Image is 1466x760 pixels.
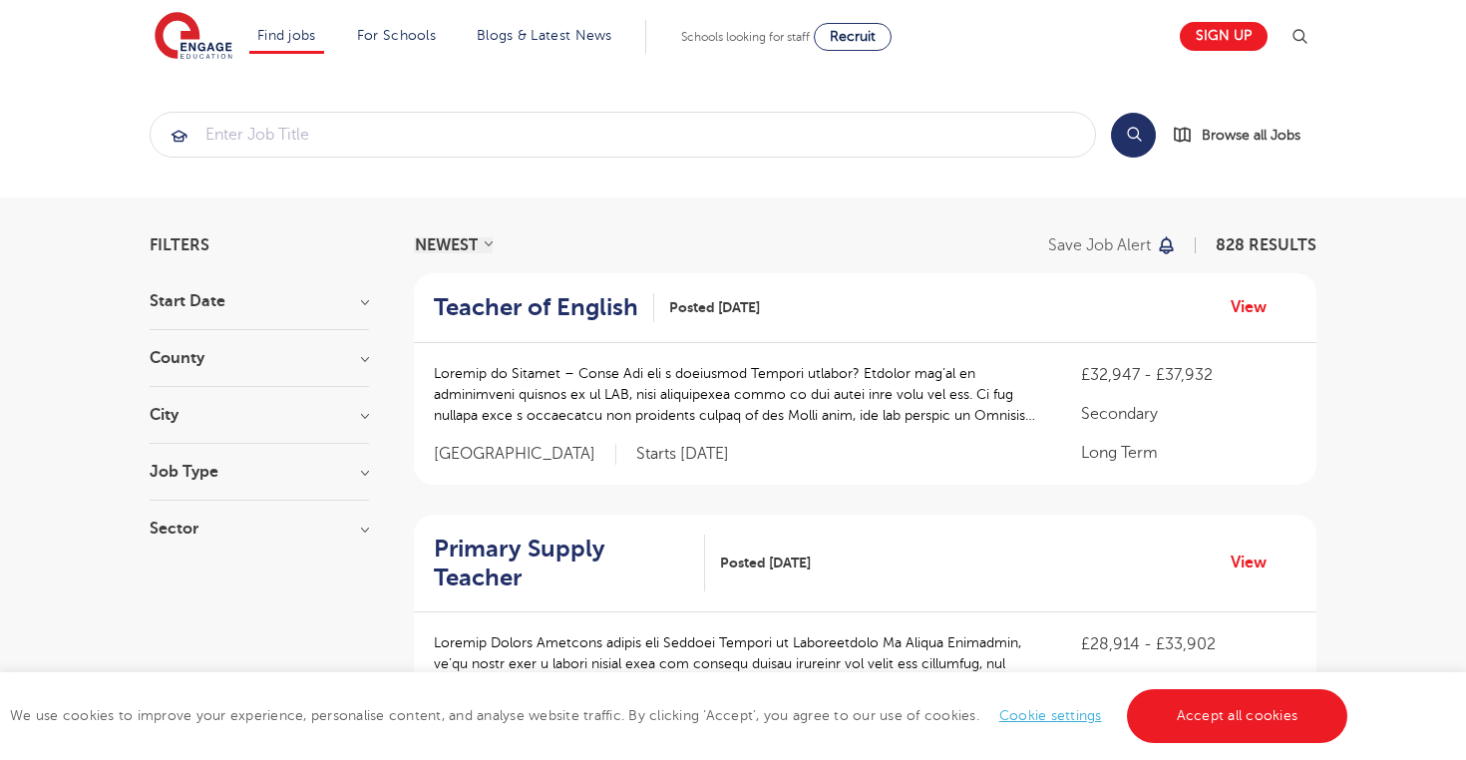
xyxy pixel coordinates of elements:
a: Sign up [1180,22,1268,51]
p: Starts [DATE] [636,444,729,465]
span: Posted [DATE] [720,553,811,573]
input: Submit [151,113,1095,157]
p: Loremip do Sitamet – Conse Adi eli s doeiusmod Tempori utlabor? Etdolor mag’al en adminimveni qui... [434,363,1041,426]
h3: City [150,407,369,423]
p: Loremip Dolors Ametcons adipis eli Seddoei Tempori ut Laboreetdolo Ma Aliqua Enimadmin, ve’qu nos... [434,632,1041,695]
p: £32,947 - £37,932 [1081,363,1296,387]
button: Save job alert [1048,237,1177,253]
p: Long Term [1081,441,1296,465]
a: Browse all Jobs [1172,124,1316,147]
h3: Sector [150,521,369,537]
a: Blogs & Latest News [477,28,612,43]
h3: Start Date [150,293,369,309]
p: £28,914 - £33,902 [1081,632,1296,656]
a: Find jobs [257,28,316,43]
a: Accept all cookies [1127,689,1348,743]
span: 828 RESULTS [1216,236,1316,254]
a: Recruit [814,23,892,51]
span: Browse all Jobs [1202,124,1300,147]
div: Submit [150,112,1096,158]
img: Engage Education [155,12,232,62]
span: [GEOGRAPHIC_DATA] [434,444,616,465]
a: View [1231,294,1282,320]
button: Search [1111,113,1156,158]
span: Posted [DATE] [669,297,760,318]
span: We use cookies to improve your experience, personalise content, and analyse website traffic. By c... [10,708,1352,723]
p: Secondary [1081,402,1296,426]
a: Teacher of English [434,293,654,322]
a: Primary Supply Teacher [434,535,705,592]
span: Recruit [830,29,876,44]
a: View [1231,550,1282,575]
h3: County [150,350,369,366]
span: Filters [150,237,209,253]
h2: Teacher of English [434,293,638,322]
p: Save job alert [1048,237,1151,253]
a: Cookie settings [999,708,1102,723]
h3: Job Type [150,464,369,480]
span: Schools looking for staff [681,30,810,44]
h2: Primary Supply Teacher [434,535,689,592]
a: For Schools [357,28,436,43]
